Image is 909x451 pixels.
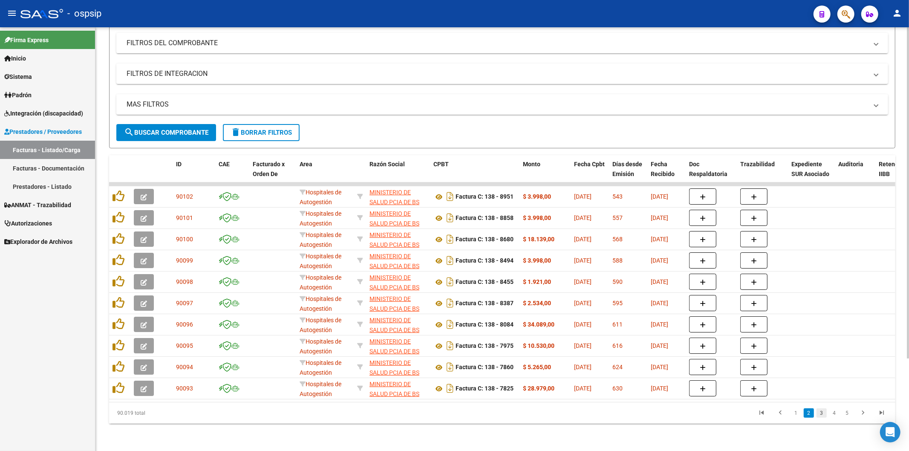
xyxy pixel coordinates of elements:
li: page 4 [828,406,841,420]
i: Descargar documento [444,275,456,289]
span: Monto [523,161,540,168]
span: MINISTERIO DE SALUD PCIA DE BS AS [369,381,419,407]
span: 595 [612,300,623,306]
span: 90093 [176,385,193,392]
strong: Factura C: 138 - 7975 [456,343,514,350]
span: [DATE] [574,278,592,285]
div: 30626983398 [369,315,427,333]
datatable-header-cell: Trazabilidad [737,155,788,193]
strong: Factura C: 138 - 8858 [456,215,514,222]
span: [DATE] [574,300,592,306]
strong: $ 3.998,00 [523,193,551,200]
button: Buscar Comprobante [116,124,216,141]
a: go to previous page [772,408,788,418]
a: go to first page [753,408,770,418]
span: Hospitales de Autogestión [300,359,341,376]
span: [DATE] [651,321,668,328]
span: - ospsip [67,4,101,23]
div: 30626983398 [369,188,427,205]
span: Hospitales de Autogestión [300,231,341,248]
span: 90100 [176,236,193,243]
strong: Factura C: 138 - 8680 [456,236,514,243]
mat-panel-title: FILTROS DEL COMPROBANTE [127,38,868,48]
span: Explorador de Archivos [4,237,72,246]
li: page 3 [815,406,828,420]
span: 90098 [176,278,193,285]
span: 90096 [176,321,193,328]
span: Expediente SUR Asociado [791,161,829,177]
span: 90099 [176,257,193,264]
span: Doc Respaldatoria [689,161,727,177]
mat-panel-title: FILTROS DE INTEGRACION [127,69,868,78]
span: Hospitales de Autogestión [300,338,341,355]
strong: $ 1.921,00 [523,278,551,285]
datatable-header-cell: Facturado x Orden De [249,155,296,193]
span: 624 [612,364,623,370]
span: Hospitales de Autogestión [300,274,341,291]
span: MINISTERIO DE SALUD PCIA DE BS AS [369,274,419,301]
span: 590 [612,278,623,285]
span: [DATE] [574,364,592,370]
span: Retencion IIBB [879,161,906,177]
mat-expansion-panel-header: FILTROS DE INTEGRACION [116,64,888,84]
div: 30626983398 [369,252,427,269]
i: Descargar documento [444,254,456,267]
span: Padrón [4,90,32,100]
span: 616 [612,342,623,349]
span: [DATE] [651,300,668,306]
span: [DATE] [574,214,592,221]
strong: Factura C: 138 - 8951 [456,194,514,200]
span: [DATE] [651,214,668,221]
span: MINISTERIO DE SALUD PCIA DE BS AS [369,295,419,322]
a: 4 [829,408,840,418]
span: Fecha Cpbt [574,161,605,168]
span: Hospitales de Autogestión [300,189,341,205]
datatable-header-cell: Doc Respaldatoria [686,155,737,193]
span: Hospitales de Autogestión [300,381,341,397]
mat-icon: delete [231,127,241,137]
mat-panel-title: MAS FILTROS [127,100,868,109]
i: Descargar documento [444,232,456,246]
span: Razón Social [369,161,405,168]
datatable-header-cell: Días desde Emisión [609,155,647,193]
strong: $ 10.530,00 [523,342,554,349]
datatable-header-cell: Expediente SUR Asociado [788,155,835,193]
datatable-header-cell: Area [296,155,354,193]
div: 30626983398 [369,273,427,291]
div: 30626983398 [369,294,427,312]
strong: $ 34.089,00 [523,321,554,328]
div: 30626983398 [369,337,427,355]
span: [DATE] [651,342,668,349]
span: Auditoria [838,161,863,168]
div: 30626983398 [369,358,427,376]
a: 3 [817,408,827,418]
span: Hospitales de Autogestión [300,210,341,227]
span: MINISTERIO DE SALUD PCIA DE BS AS [369,231,419,258]
span: 588 [612,257,623,264]
span: Autorizaciones [4,219,52,228]
span: Facturado x Orden De [253,161,285,177]
span: ANMAT - Trazabilidad [4,200,71,210]
strong: Factura C: 138 - 8084 [456,321,514,328]
li: page 5 [841,406,854,420]
strong: Factura C: 138 - 8494 [456,257,514,264]
span: MINISTERIO DE SALUD PCIA DE BS AS [369,210,419,237]
span: Firma Express [4,35,49,45]
datatable-header-cell: Auditoria [835,155,875,193]
datatable-header-cell: CPBT [430,155,519,193]
span: Inicio [4,54,26,63]
span: MINISTERIO DE SALUD PCIA DE BS AS [369,317,419,343]
span: 557 [612,214,623,221]
a: 5 [842,408,852,418]
span: Borrar Filtros [231,129,292,136]
i: Descargar documento [444,339,456,353]
span: 90095 [176,342,193,349]
span: Días desde Emisión [612,161,642,177]
span: [DATE] [651,236,668,243]
span: [DATE] [651,193,668,200]
span: Area [300,161,312,168]
span: Sistema [4,72,32,81]
a: go to last page [874,408,890,418]
datatable-header-cell: Fecha Cpbt [571,155,609,193]
span: 90101 [176,214,193,221]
